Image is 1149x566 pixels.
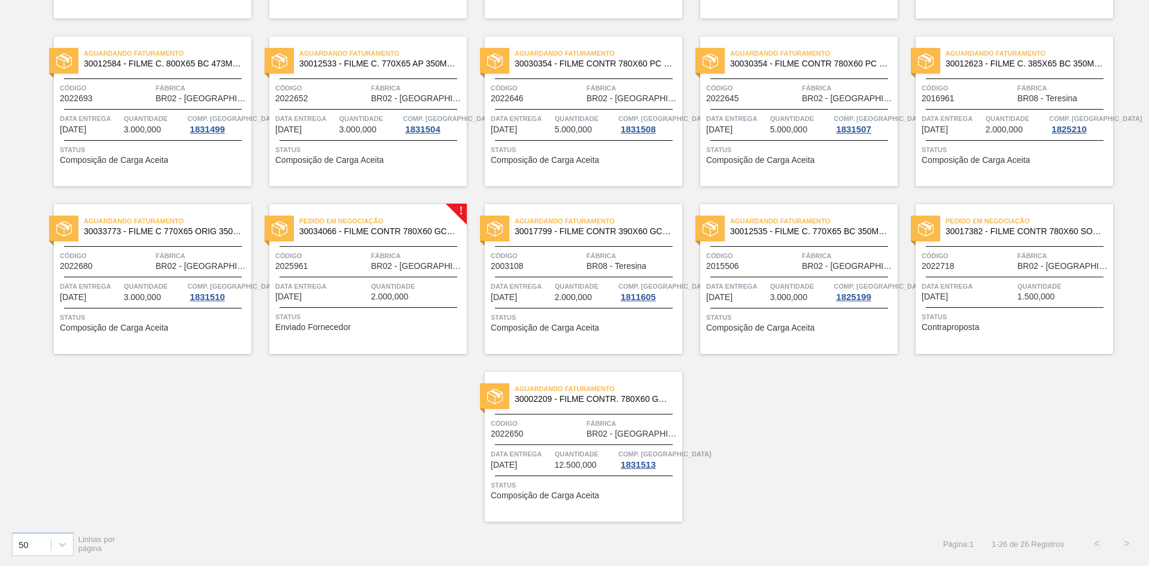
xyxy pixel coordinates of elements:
[56,53,72,69] img: status
[491,250,583,262] span: Código
[491,82,583,94] span: Código
[706,156,814,165] span: Composição de Carga Aceita
[515,395,673,404] span: 30002209 - FILME CONTR. 780X60 GCA 350ML NIV22
[275,94,308,103] span: 2022652
[834,125,873,134] div: 1831507
[467,372,682,522] a: statusAguardando Faturamento30002209 - FILME CONTR. 780X60 GCA 350ML NIV22Código2022650FábricaBR0...
[586,82,679,94] span: Fábrica
[555,280,616,292] span: Quantidade
[275,311,464,323] span: Status
[84,227,242,236] span: 30033773 - FILME C 770X65 ORIG 350ML C12 NIV24
[555,125,592,134] span: 5.000,000
[60,113,121,125] span: Data entrega
[703,53,718,69] img: status
[515,47,682,59] span: Aguardando Faturamento
[339,125,376,134] span: 3.000,000
[922,280,1014,292] span: Data entrega
[491,293,517,302] span: 10/10/2025
[60,125,86,134] span: 05/10/2025
[491,417,583,429] span: Código
[1017,94,1077,103] span: BR08 - Teresina
[272,53,287,69] img: status
[467,204,682,354] a: statusAguardando Faturamento30017799 - FILME CONTR 390X60 GCA ZERO 350ML NIV22Código2003108Fábric...
[124,113,185,125] span: Quantidade
[60,156,168,165] span: Composição de Carga Aceita
[1017,262,1110,271] span: BR02 - Sergipe
[491,461,517,470] span: 01/11/2025
[834,113,895,134] a: Comp. [GEOGRAPHIC_DATA]1831507
[84,59,242,68] span: 30012584 - FILME C. 800X65 BC 473ML C12 429
[403,113,464,134] a: Comp. [GEOGRAPHIC_DATA]1831504
[706,82,799,94] span: Código
[515,227,673,236] span: 30017799 - FILME CONTR 390X60 GCA ZERO 350ML NIV22
[187,113,248,134] a: Comp. [GEOGRAPHIC_DATA]1831499
[275,323,351,332] span: Enviado Fornecedor
[730,227,888,236] span: 30012535 - FILME C. 770X65 BC 350ML C12 429
[491,429,524,438] span: 2022650
[84,47,251,59] span: Aguardando Faturamento
[251,37,467,186] a: statusAguardando Faturamento30012533 - FILME C. 770X65 AP 350ML C12 429Código2022652FábricaBR02 -...
[1017,280,1110,292] span: Quantidade
[706,262,739,271] span: 2015506
[19,539,29,549] div: 50
[706,280,767,292] span: Data entrega
[703,221,718,237] img: status
[275,262,308,271] span: 2025961
[491,323,599,332] span: Composição de Carga Aceita
[403,125,442,134] div: 1831504
[403,113,496,125] span: Comp. Carga
[467,37,682,186] a: statusAguardando Faturamento30030354 - FILME CONTR 780X60 PC LT350 NIV24Código2022646FábricaBR02 ...
[802,262,895,271] span: BR02 - Sergipe
[1049,125,1089,134] div: 1825210
[275,280,368,292] span: Data entrega
[299,59,457,68] span: 30012533 - FILME C. 770X65 AP 350ML C12 429
[946,227,1104,236] span: 30017382 - FILME CONTR 780X60 SODA LT350 429
[36,204,251,354] a: statusAguardando Faturamento30033773 - FILME C 770X65 ORIG 350ML C12 NIV24Código2022680FábricaBR0...
[898,204,1113,354] a: statusPedido em Negociação30017382 - FILME CONTR 780X60 SODA LT350 429Código2022718FábricaBR02 - ...
[555,461,597,470] span: 12.500,000
[60,311,248,323] span: Status
[124,293,161,302] span: 3.000,000
[491,125,517,134] span: 05/10/2025
[682,204,898,354] a: statusAguardando Faturamento30012535 - FILME C. 770X65 BC 350ML C12 429Código2015506FábricaBR02 -...
[275,113,336,125] span: Data entrega
[60,250,153,262] span: Código
[706,113,767,125] span: Data entrega
[60,82,153,94] span: Código
[156,262,248,271] span: BR02 - Sergipe
[922,94,955,103] span: 2016961
[618,280,679,302] a: Comp. [GEOGRAPHIC_DATA]1811605
[299,215,467,227] span: Pedido em Negociação
[272,221,287,237] img: status
[706,144,895,156] span: Status
[124,125,161,134] span: 3.000,000
[371,280,464,292] span: Quantidade
[275,292,302,301] span: 09/10/2025
[586,417,679,429] span: Fábrica
[555,293,592,302] span: 2.000,000
[706,125,732,134] span: 05/10/2025
[124,280,185,292] span: Quantidade
[946,47,1113,59] span: Aguardando Faturamento
[706,250,799,262] span: Código
[1049,113,1110,134] a: Comp. [GEOGRAPHIC_DATA]1825210
[706,323,814,332] span: Composição de Carga Aceita
[682,37,898,186] a: statusAguardando Faturamento30030354 - FILME CONTR 780X60 PC LT350 NIV24Código2022645FábricaBR02 ...
[802,94,895,103] span: BR02 - Sergipe
[898,37,1113,186] a: statusAguardando Faturamento30012623 - FILME C. 385X65 BC 350ML 429Código2016961FábricaBR08 - Ter...
[487,221,503,237] img: status
[834,280,895,302] a: Comp. [GEOGRAPHIC_DATA]1825199
[992,540,1064,549] span: 1 - 26 de 26 Registros
[491,311,679,323] span: Status
[187,113,280,125] span: Comp. Carga
[946,59,1104,68] span: 30012623 - FILME C. 385X65 BC 350ML 429
[706,311,895,323] span: Status
[986,113,1047,125] span: Quantidade
[275,250,368,262] span: Código
[802,250,895,262] span: Fábrica
[84,215,251,227] span: Aguardando Faturamento
[986,125,1023,134] span: 2.000,000
[946,215,1113,227] span: Pedido em Negociação
[491,94,524,103] span: 2022646
[802,82,895,94] span: Fábrica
